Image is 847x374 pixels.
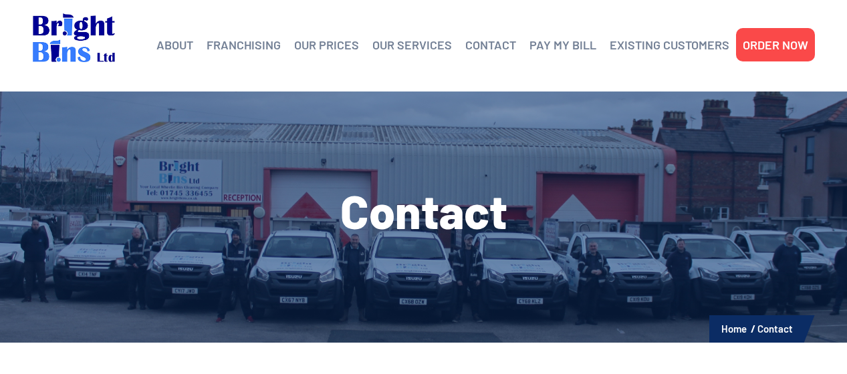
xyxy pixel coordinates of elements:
h1: Contact [33,187,815,234]
a: PAY MY BILL [529,35,596,55]
li: Contact [757,320,793,337]
a: EXISTING CUSTOMERS [610,35,729,55]
a: OUR PRICES [294,35,359,55]
a: OUR SERVICES [372,35,452,55]
a: ORDER NOW [743,35,808,55]
a: ABOUT [156,35,193,55]
a: CONTACT [465,35,516,55]
a: Home [721,323,747,335]
a: FRANCHISING [207,35,281,55]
